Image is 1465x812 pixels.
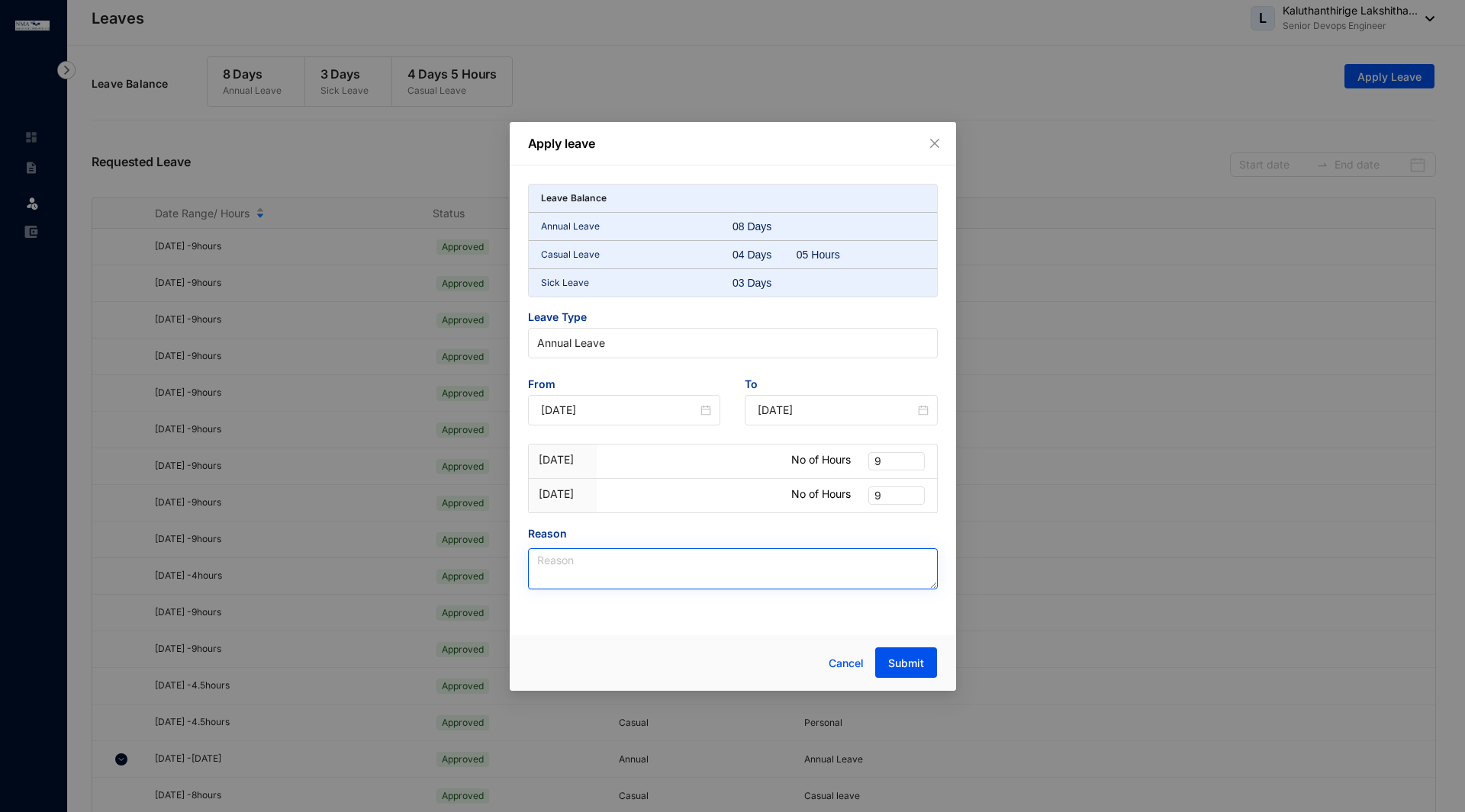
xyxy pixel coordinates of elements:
div: 04 Days [732,247,797,262]
span: 9 [874,487,919,504]
p: No of Hours [791,486,851,502]
button: Close [926,135,943,152]
span: From [528,377,721,395]
p: Annual Leave [541,219,733,234]
p: No of Hours [791,452,851,467]
button: Submit [875,647,937,678]
span: Leave Type [528,310,938,328]
div: 03 Days [732,275,797,290]
span: Annual Leave [537,332,929,355]
span: Submit [888,656,924,671]
p: Casual Leave [541,247,733,262]
span: To [745,377,938,395]
label: Reason [528,525,578,542]
p: [DATE] [539,486,587,502]
textarea: Reason [528,548,938,589]
div: 05 Hours [797,247,861,262]
p: Leave Balance [541,191,607,206]
p: Apply leave [528,134,938,152]
span: Cancel [829,655,864,672]
p: Sick Leave [541,275,733,290]
input: End Date [758,402,915,419]
div: 08 Days [732,219,797,234]
input: Start Date [541,402,698,419]
button: Cancel [817,648,875,679]
span: 9 [874,453,919,470]
p: [DATE] [539,452,587,467]
span: close [929,137,941,149]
